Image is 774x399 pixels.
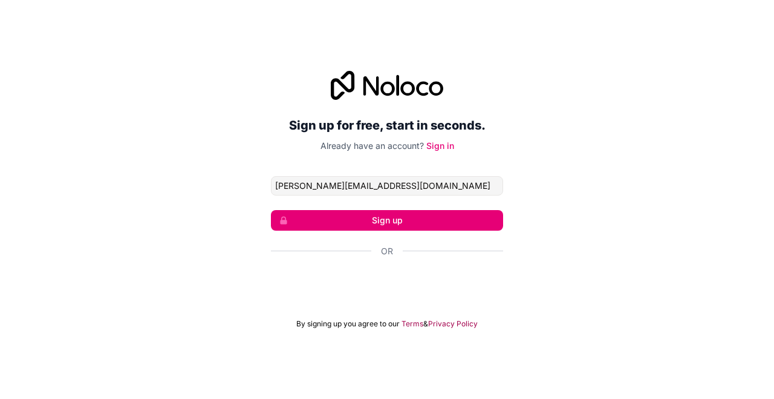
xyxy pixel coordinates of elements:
[423,319,428,329] span: &
[402,319,423,329] a: Terms
[426,140,454,151] a: Sign in
[265,271,509,297] iframe: Botão Iniciar sessão com o Google
[320,140,424,151] span: Already have an account?
[296,319,400,329] span: By signing up you agree to our
[381,245,393,257] span: Or
[271,176,503,196] input: Email address
[271,114,503,136] h2: Sign up for free, start in seconds.
[428,319,478,329] a: Privacy Policy
[271,210,503,231] button: Sign up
